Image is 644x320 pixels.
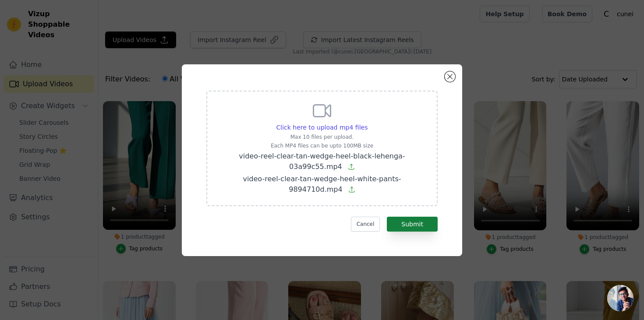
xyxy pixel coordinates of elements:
span: Click here to upload mp4 files [276,124,368,131]
span: video-reel-clear-tan-wedge-heel-white-pants-9894710d.mp4 [243,175,401,193]
div: Open chat [607,285,633,311]
span: video-reel-clear-tan-wedge-heel-black-lehenga-03a99c55.mp4 [239,152,405,171]
p: Each MP4 files can be upto 100MB size [218,142,426,149]
button: Close modal [445,71,455,82]
button: Cancel [351,217,380,232]
p: Max 10 files per upload. [218,134,426,141]
button: Submit [387,217,438,232]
